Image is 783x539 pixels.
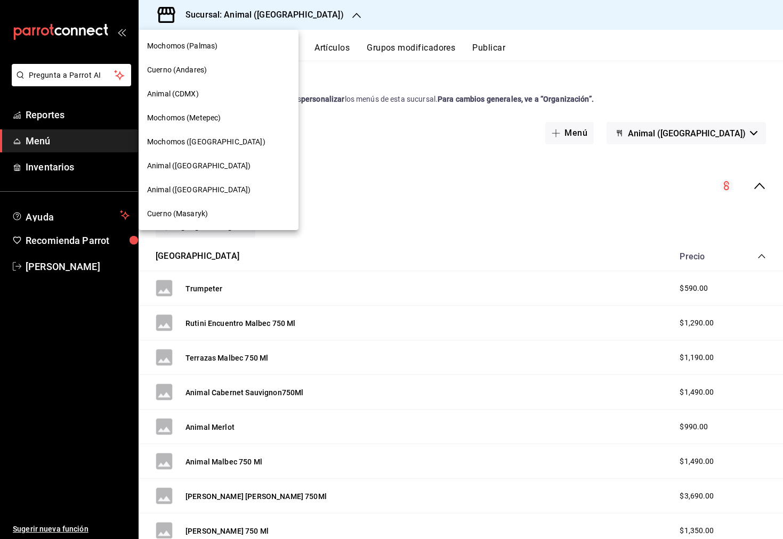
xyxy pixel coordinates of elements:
[147,64,207,76] span: Cuerno (Andares)
[147,184,251,195] span: Animal ([GEOGRAPHIC_DATA])
[139,178,298,202] div: Animal ([GEOGRAPHIC_DATA])
[139,202,298,226] div: Cuerno (Masaryk)
[147,40,217,52] span: Mochomos (Palmas)
[139,106,298,130] div: Mochomos (Metepec)
[147,88,199,100] span: Animal (CDMX)
[139,58,298,82] div: Cuerno (Andares)
[147,136,265,148] span: Mochomos ([GEOGRAPHIC_DATA])
[139,154,298,178] div: Animal ([GEOGRAPHIC_DATA])
[147,208,208,219] span: Cuerno (Masaryk)
[147,112,221,124] span: Mochomos (Metepec)
[147,160,251,171] span: Animal ([GEOGRAPHIC_DATA])
[139,82,298,106] div: Animal (CDMX)
[139,34,298,58] div: Mochomos (Palmas)
[139,130,298,154] div: Mochomos ([GEOGRAPHIC_DATA])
